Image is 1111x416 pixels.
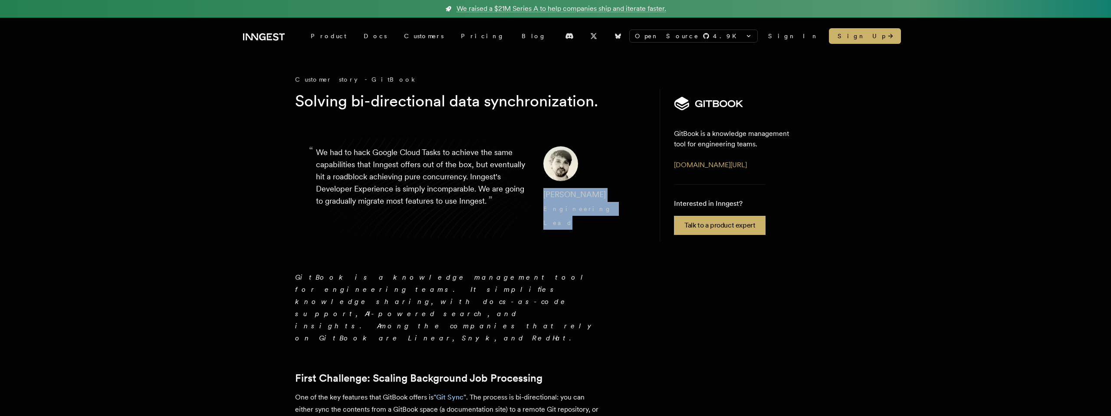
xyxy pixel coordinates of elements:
img: Image of Johan Preynat [543,146,578,181]
img: GitBook's logo [674,96,743,111]
span: 4.9 K [713,32,742,40]
a: Sign Up [829,28,901,44]
a: Docs [355,28,395,44]
span: ” [488,194,493,206]
a: Bluesky [608,29,628,43]
a: First Challenge: Scaling Background Job Processing [295,372,542,384]
em: GitBook is a knowledge management tool for engineering teams. It simplifies knowledge sharing, wi... [295,273,598,342]
a: Talk to a product expert [674,216,766,235]
a: Blog [513,28,555,44]
a: Discord [560,29,579,43]
div: Product [302,28,355,44]
a: "Git Sync" [434,393,466,401]
a: Customers [395,28,452,44]
a: [DOMAIN_NAME][URL] [674,161,747,169]
span: [PERSON_NAME] [543,190,606,199]
a: X [584,29,603,43]
a: Sign In [768,32,818,40]
p: We had to hack Google Cloud Tasks to achieve the same capabilities that Inngest offers out of the... [316,146,529,230]
p: Interested in Inngest? [674,198,766,209]
span: We raised a $21M Series A to help companies ship and iterate faster. [457,3,666,14]
a: Pricing [452,28,513,44]
h1: Solving bi-directional data synchronization. [295,91,628,112]
span: “ [309,148,313,153]
p: GitBook is a knowledge management tool for engineering teams. [674,129,802,149]
span: Engineering Lead [543,205,612,226]
span: Open Source [635,32,699,40]
div: Customer story - GitBook [295,75,642,84]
